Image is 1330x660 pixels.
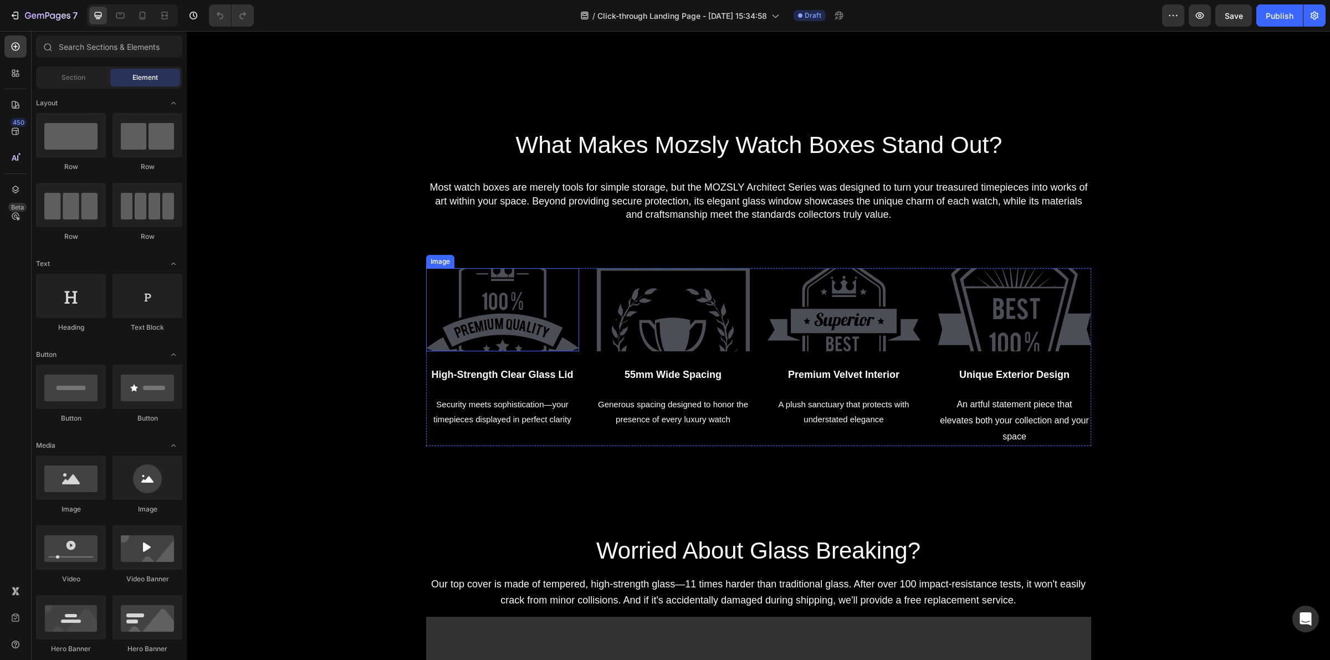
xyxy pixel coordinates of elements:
div: Beta [8,203,27,212]
span: Toggle open [165,94,182,112]
div: Button [36,413,106,423]
span: Element [132,73,158,83]
button: Save [1215,4,1252,27]
span: Click-through Landing Page - [DATE] 15:34:58 [597,10,767,22]
span: Toggle open [165,437,182,454]
div: Video Banner [112,574,182,584]
div: Undo/Redo [209,4,254,27]
span: Our top cover is made of tempered, high-strength glass—11 times harder than traditional glass. Af... [244,548,899,575]
div: Image [36,504,106,514]
div: Row [112,232,182,242]
div: Open Intercom Messenger [1292,606,1319,632]
span: Most watch boxes are merely tools for simple storage, but the MOZSLY Architect Series was designe... [243,151,901,189]
span: A plush sanctuary that protects with understated elegance [592,369,723,393]
strong: 55mm Wide Spacing [438,338,535,349]
span: Layout [36,98,58,108]
span: Worried About Glass Breaking? [410,506,734,533]
span: Media [36,441,55,451]
input: Search Sections & Elements [36,35,182,58]
span: Button [36,350,57,360]
div: Video [36,574,106,584]
img: gempages_538983466021159932-a72ee44f-e8d0-4051-8c06-c6255d043638.svg [751,237,904,320]
p: Generous spacing designed to honor the presence of every luxury watch [411,366,562,396]
strong: Unique Exterior Design [773,338,883,349]
span: An artful statement piece that elevates both your collection and your space [753,369,902,410]
span: Section [62,73,85,83]
div: Row [36,162,106,172]
span: Text [36,259,50,269]
span: What Makes Mozsly Watch Boxes Stand Out? [329,100,816,127]
div: Text Block [112,323,182,332]
div: Hero Banner [112,644,182,654]
div: Image [112,504,182,514]
button: Publish [1256,4,1303,27]
button: 7 [4,4,83,27]
iframe: Design area [187,31,1330,660]
strong: Premium Velvet Interior [601,338,713,349]
span: Toggle open [165,255,182,273]
div: Heading [36,323,106,332]
img: gempages_538983466021159932-d70ebd34-cc87-4134-a0d3-fc12b93ae660.svg [239,237,392,320]
div: Button [112,413,182,423]
span: Draft [805,11,821,21]
strong: High-Strength Clear Glass Lid [244,338,386,349]
p: 7 [73,9,78,22]
div: Row [36,232,106,242]
span: Security meets sophistication—your timepieces displayed in perfect clarity [247,369,384,393]
span: Toggle open [165,346,182,364]
div: Hero Banner [36,644,106,654]
div: 450 [11,118,27,127]
div: Publish [1266,10,1293,22]
img: gempages_538983466021159932-4ec0e672-dbae-4146-a2fd-725dcb2a5d45.svg [581,237,734,320]
div: Row [112,162,182,172]
img: gempages_538983466021159932-d9550369-f4fb-471b-b28d-7cbc778bf3cf.svg [410,237,563,320]
span: / [592,10,595,22]
div: Image [242,226,265,236]
span: Save [1225,11,1243,21]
